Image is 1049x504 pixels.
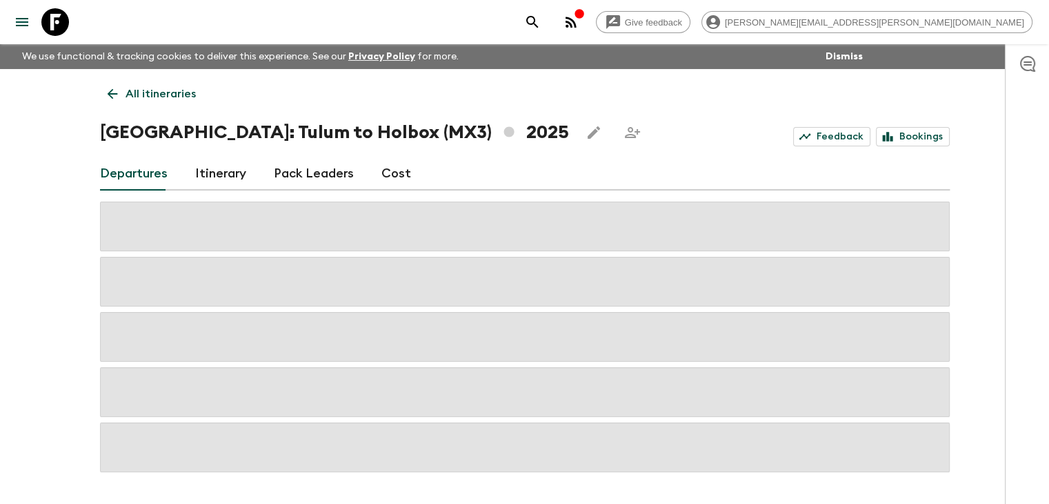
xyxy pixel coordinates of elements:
[274,157,354,191] a: Pack Leaders
[619,119,646,146] span: Share this itinerary
[519,8,546,36] button: search adventures
[701,11,1032,33] div: [PERSON_NAME][EMAIL_ADDRESS][PERSON_NAME][DOMAIN_NAME]
[17,44,464,69] p: We use functional & tracking cookies to deliver this experience. See our for more.
[876,127,950,146] a: Bookings
[580,119,608,146] button: Edit this itinerary
[100,157,168,191] a: Departures
[793,127,870,146] a: Feedback
[596,11,690,33] a: Give feedback
[195,157,246,191] a: Itinerary
[717,17,1032,28] span: [PERSON_NAME][EMAIL_ADDRESS][PERSON_NAME][DOMAIN_NAME]
[100,80,203,108] a: All itineraries
[126,86,196,102] p: All itineraries
[822,47,866,66] button: Dismiss
[100,119,569,146] h1: [GEOGRAPHIC_DATA]: Tulum to Holbox (MX3) 2025
[381,157,411,191] a: Cost
[8,8,36,36] button: menu
[348,52,415,61] a: Privacy Policy
[617,17,690,28] span: Give feedback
